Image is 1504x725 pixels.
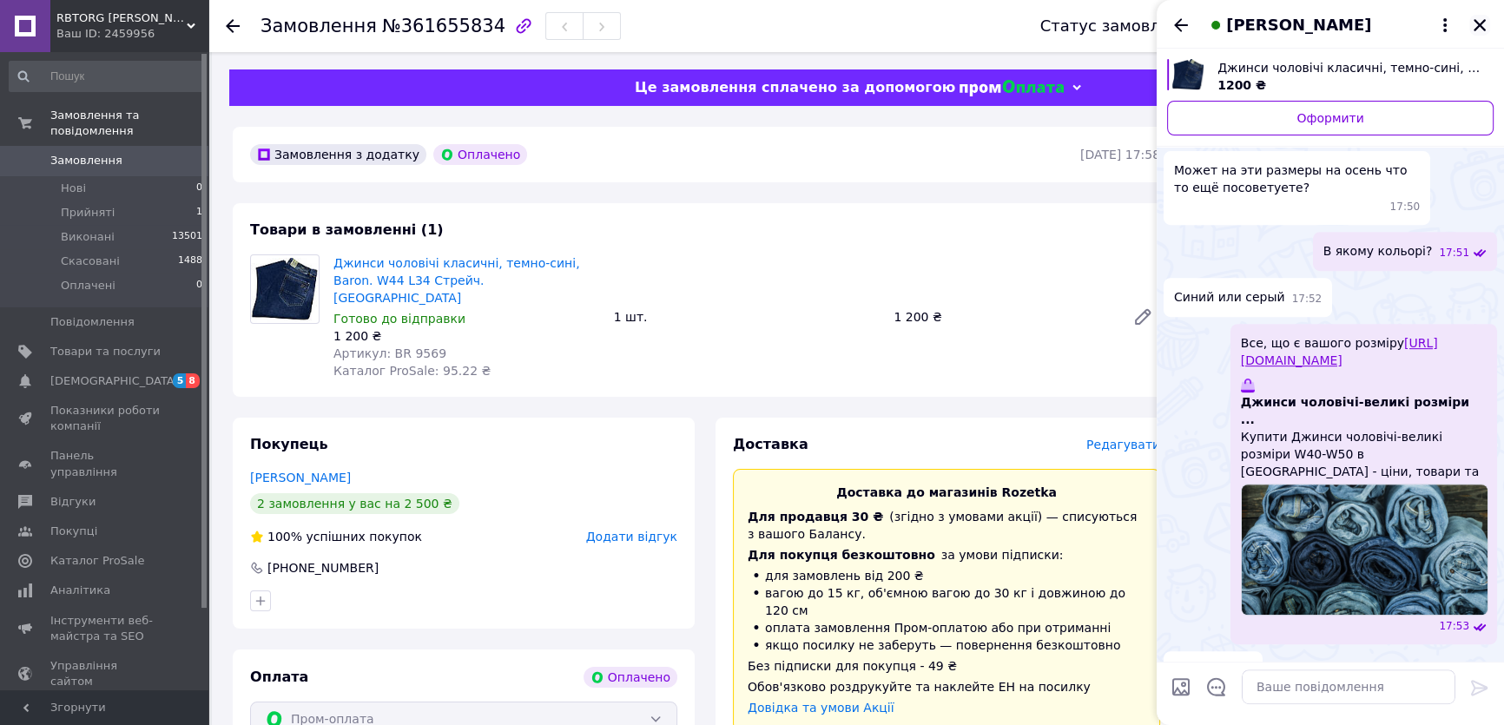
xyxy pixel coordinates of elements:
[1174,288,1285,306] span: Синий или серый
[748,508,1145,543] div: (згідно з умовами акції) — списуються з вашого Балансу.
[50,613,161,644] span: Інструменти веб-майстра та SEO
[251,258,319,321] img: Джинси чоловічі класичні, темно-сині, Baron. W44 L34 Стрейч. Туреччина
[9,61,204,92] input: Пошук
[1080,148,1160,161] time: [DATE] 17:58
[1217,59,1480,76] span: Джинси чоловічі класичні, темно-сині, Baron. W44 L34 Стрейч. [GEOGRAPHIC_DATA]
[748,584,1145,619] li: вагою до 15 кг, об'ємною вагою до 30 кг і довжиною до 120 см
[748,636,1145,654] li: якщо посилку не заберуть — повернення безкоштовно
[887,305,1118,329] div: 1 200 ₴
[61,278,115,293] span: Оплачені
[1469,15,1490,36] button: Закрити
[50,658,161,689] span: Управління сайтом
[1241,379,1255,392] img: Джинси чоловічі-великі розміри ...
[1241,484,1488,616] img: Джинси чоловічі-великі розміри ...
[333,327,600,345] div: 1 200 ₴
[172,229,202,245] span: 13501
[250,669,308,685] span: Оплата
[173,373,187,388] span: 5
[1205,676,1228,698] button: Відкрити шаблони відповідей
[1292,292,1323,306] span: 17:52 12.09.2025
[178,254,202,269] span: 1488
[266,559,380,577] div: [PHONE_NUMBER]
[333,364,491,378] span: Каталог ProSale: 95.22 ₴
[250,528,422,545] div: успішних покупок
[586,530,677,544] span: Додати відгук
[1205,14,1455,36] button: [PERSON_NAME]
[1167,101,1494,135] a: Оформити
[267,530,302,544] span: 100%
[61,181,86,196] span: Нові
[50,403,161,434] span: Показники роботи компанії
[61,229,115,245] span: Виконані
[333,346,446,360] span: Артикул: BR 9569
[50,583,110,598] span: Аналітика
[333,312,465,326] span: Готово до відправки
[748,546,1145,564] div: за умови підписки:
[250,144,426,165] div: Замовлення з додатку
[733,436,808,452] span: Доставка
[196,181,202,196] span: 0
[584,667,677,688] div: Оплачено
[748,567,1145,584] li: для замовлень від 200 ₴
[1226,14,1371,36] span: [PERSON_NAME]
[50,344,161,359] span: Товари та послуги
[250,493,459,514] div: 2 замовлення у вас на 2 500 ₴
[56,26,208,42] div: Ваш ID: 2459956
[50,524,97,539] span: Покупці
[1390,200,1421,214] span: 17:50 12.09.2025
[1125,300,1160,334] a: Редагувати
[607,305,887,329] div: 1 шт.
[250,471,351,484] a: [PERSON_NAME]
[748,548,935,562] span: Для покупця безкоштовно
[1439,246,1469,260] span: 17:51 12.09.2025
[56,10,187,26] span: RBTORG ФОП Рощин Богдан Володимирович
[748,619,1145,636] li: оплата замовлення Пром-оплатою або при отриманні
[1167,59,1494,94] a: Переглянути товар
[250,436,328,452] span: Покупець
[50,373,179,389] span: [DEMOGRAPHIC_DATA]
[333,256,580,305] a: Джинси чоловічі класичні, темно-сині, Baron. W44 L34 Стрейч. [GEOGRAPHIC_DATA]
[748,510,883,524] span: Для продавця 30 ₴
[50,153,122,168] span: Замовлення
[1040,17,1200,35] div: Статус замовлення
[50,314,135,330] span: Повідомлення
[50,448,161,479] span: Панель управління
[61,205,115,221] span: Прийняті
[196,205,202,221] span: 1
[226,17,240,35] div: Повернутися назад
[1323,242,1433,260] span: В якому кольорі?
[261,16,377,36] span: Замовлення
[1172,59,1204,90] img: 6711571898_w640_h640_dzhinsy-muzhskie-klassicheskie.jpg
[1439,619,1469,634] span: 17:53 12.09.2025
[1086,438,1160,451] span: Редагувати
[1241,393,1487,428] span: Джинси чоловічі-великі розміри ...
[635,79,955,96] span: Це замовлення сплачено за допомогою
[196,278,202,293] span: 0
[836,485,1057,499] span: Доставка до магазинів Rozetka
[250,221,444,238] span: Товари в замовленні (1)
[1217,78,1266,92] span: 1200 ₴
[748,657,1145,675] div: Без підписки для покупця - 49 ₴
[433,144,527,165] div: Оплачено
[748,678,1145,695] div: Обов'язково роздрукуйте та наклейте ЕН на посилку
[186,373,200,388] span: 8
[1171,15,1191,36] button: Назад
[1241,428,1487,480] span: Купити Джинси чоловічі-великі розміри W40-W50 в [GEOGRAPHIC_DATA] - ціни, товари та послуги компа...
[748,701,894,715] a: Довідка та умови Акції
[50,108,208,139] span: Замовлення та повідомлення
[61,254,120,269] span: Скасовані
[50,494,96,510] span: Відгуки
[1241,334,1487,369] span: Все, що є вашого розміру
[960,80,1064,96] img: evopay logo
[50,553,144,569] span: Каталог ProSale
[382,16,505,36] span: №361655834
[1174,161,1420,196] span: Может на эти размеры на осень что то ещё посоветуете?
